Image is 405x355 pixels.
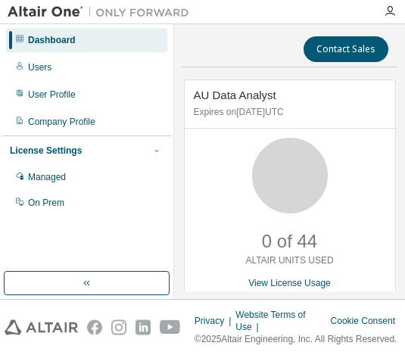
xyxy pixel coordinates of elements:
[245,254,333,267] p: ALTAIR UNITS USED
[331,315,400,327] div: Cookie Consent
[28,34,76,46] div: Dashboard
[195,315,235,327] div: Privacy
[304,36,388,62] button: Contact Sales
[194,106,382,119] p: Expires on [DATE] UTC
[194,89,276,101] span: AU Data Analyst
[136,319,151,335] img: linkedin.svg
[235,309,330,333] div: Website Terms of Use
[28,116,95,128] div: Company Profile
[195,333,400,346] p: © 2025 Altair Engineering, Inc. All Rights Reserved.
[28,197,64,209] div: On Prem
[87,319,102,335] img: facebook.svg
[248,278,331,288] a: View License Usage
[28,61,51,73] div: Users
[8,5,197,20] img: Altair One
[160,319,181,335] img: youtube.svg
[5,319,78,335] img: altair_logo.svg
[28,171,66,183] div: Managed
[28,89,76,101] div: User Profile
[10,145,82,157] div: License Settings
[111,319,126,335] img: instagram.svg
[262,229,317,254] p: 0 of 44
